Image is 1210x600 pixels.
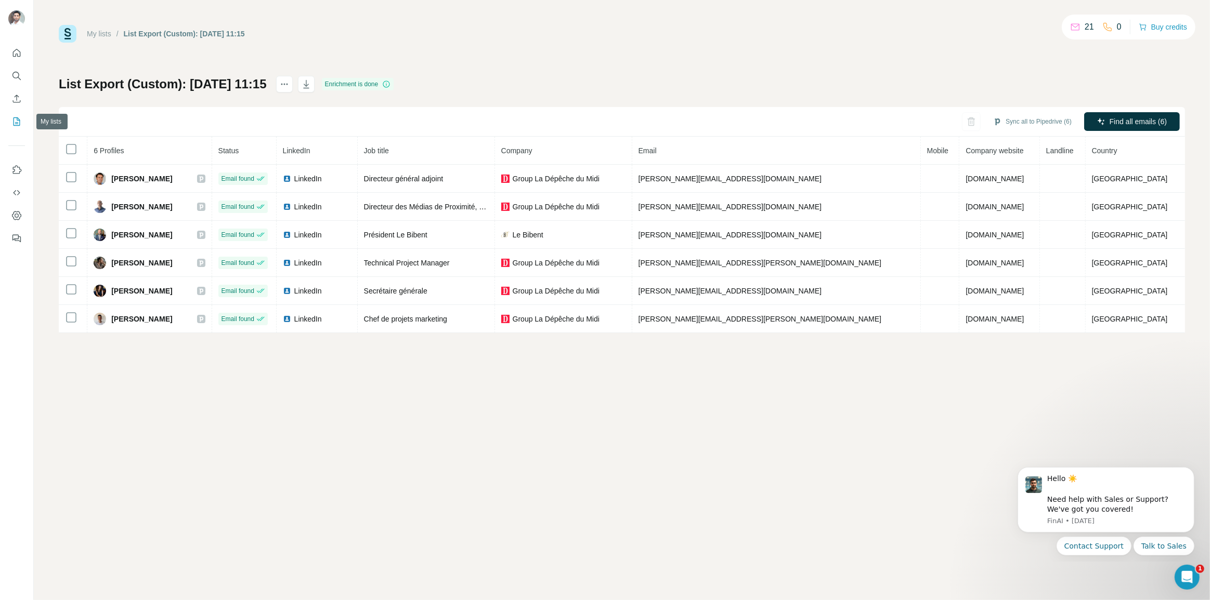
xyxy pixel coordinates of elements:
span: LinkedIn [294,230,322,240]
span: Company website [966,146,1023,155]
h1: List Export (Custom): [DATE] 11:15 [59,76,267,92]
span: Chef de projets marketing [364,315,447,323]
span: [GEOGRAPHIC_DATA] [1092,315,1168,323]
span: [PERSON_NAME][EMAIL_ADDRESS][DOMAIN_NAME] [639,231,822,239]
span: [PERSON_NAME][EMAIL_ADDRESS][PERSON_NAME][DOMAIN_NAME] [639,259,882,267]
button: Feedback [8,229,25,248]
span: Job title [364,146,389,155]
span: [GEOGRAPHIC_DATA] [1092,287,1168,295]
span: Email found [222,174,254,183]
img: Avatar [94,229,106,241]
img: LinkedIn logo [283,203,291,211]
span: Président Le Bibent [364,231,427,239]
span: [GEOGRAPHIC_DATA] [1092,175,1168,183]
img: company-logo [501,175,510,183]
span: 6 Profiles [94,146,124,155]
img: Avatar [94,285,106,297]
button: Sync all to Pipedrive (6) [986,114,1079,129]
img: Avatar [94,257,106,269]
span: Email found [222,202,254,211]
button: My lists [8,112,25,131]
span: Group La Dépêche du Midi [513,202,600,212]
span: Group La Dépêche du Midi [513,174,600,184]
button: Use Surfe API [8,183,25,202]
img: LinkedIn logo [283,259,291,267]
span: Group La Dépêche du Midi [513,286,600,296]
span: Mobile [927,146,948,155]
img: LinkedIn logo [283,287,291,295]
span: Le Bibent [513,230,543,240]
div: List Export (Custom): [DATE] 11:15 [124,29,245,39]
span: LinkedIn [294,174,322,184]
span: [DOMAIN_NAME] [966,259,1024,267]
img: company-logo [501,315,510,323]
span: Email found [222,258,254,268]
span: LinkedIn [294,258,322,268]
img: company-logo [501,203,510,211]
span: [PERSON_NAME] [111,174,172,184]
span: Email found [222,230,254,239]
img: LinkedIn logo [283,315,291,323]
span: [PERSON_NAME] [111,258,172,268]
img: LinkedIn logo [283,231,291,239]
span: [DOMAIN_NAME] [966,231,1024,239]
span: [GEOGRAPHIC_DATA] [1092,231,1168,239]
span: Email found [222,314,254,324]
span: [PERSON_NAME][EMAIL_ADDRESS][DOMAIN_NAME] [639,175,822,183]
span: [PERSON_NAME][EMAIL_ADDRESS][DOMAIN_NAME] [639,287,822,295]
span: Directeur général adjoint [364,175,444,183]
button: Quick start [8,44,25,62]
button: Enrich CSV [8,89,25,108]
iframe: Intercom notifications message [1002,458,1210,562]
a: My lists [87,30,111,38]
span: Status [218,146,239,155]
span: [PERSON_NAME][EMAIL_ADDRESS][PERSON_NAME][DOMAIN_NAME] [639,315,882,323]
button: Find all emails (6) [1084,112,1180,131]
iframe: Intercom live chat [1175,565,1200,590]
p: 21 [1085,21,1094,33]
p: 0 [1117,21,1122,33]
span: [GEOGRAPHIC_DATA] [1092,203,1168,211]
span: [PERSON_NAME][EMAIL_ADDRESS][DOMAIN_NAME] [639,203,822,211]
button: Use Surfe on LinkedIn [8,161,25,179]
span: [PERSON_NAME] [111,202,172,212]
img: Avatar [94,201,106,213]
span: Email [639,146,657,155]
span: Landline [1046,146,1074,155]
span: [DOMAIN_NAME] [966,287,1024,295]
img: Surfe Logo [59,25,76,43]
img: company-logo [501,287,510,295]
span: [GEOGRAPHIC_DATA] [1092,259,1168,267]
span: [PERSON_NAME] [111,230,172,240]
span: Country [1092,146,1117,155]
button: Dashboard [8,206,25,225]
span: [DOMAIN_NAME] [966,175,1024,183]
span: Directeur des Médias de Proximité, Directeur du Développement [364,203,572,211]
span: [PERSON_NAME] [111,314,172,324]
span: Company [501,146,532,155]
li: / [116,29,119,39]
img: company-logo [501,259,510,267]
span: Group La Dépêche du Midi [513,314,600,324]
span: [PERSON_NAME] [111,286,172,296]
img: LinkedIn logo [283,175,291,183]
img: Avatar [94,172,106,185]
span: [DOMAIN_NAME] [966,203,1024,211]
span: Secrétaire générale [364,287,427,295]
span: Find all emails (6) [1110,116,1167,127]
span: LinkedIn [294,202,322,212]
span: Technical Project Manager [364,259,450,267]
button: Buy credits [1139,20,1187,34]
span: [DOMAIN_NAME] [966,315,1024,323]
img: Avatar [8,10,25,27]
button: Search [8,66,25,85]
span: Group La Dépêche du Midi [513,258,600,268]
